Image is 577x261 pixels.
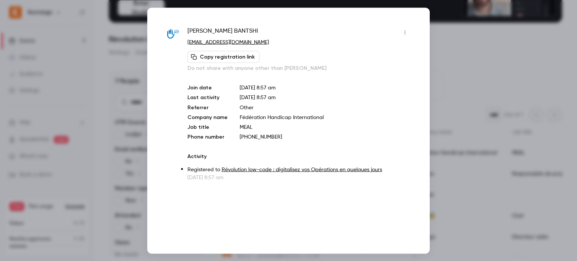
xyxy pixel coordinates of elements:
p: Registered to [187,166,411,173]
p: Referrer [187,104,228,111]
p: Last activity [187,94,228,101]
p: Activity [187,152,411,160]
p: Phone number [187,133,228,140]
button: Copy registration link [187,51,260,63]
p: Job title [187,123,228,131]
p: [DATE] 8:57 am [187,173,411,181]
a: [EMAIL_ADDRESS][DOMAIN_NAME] [187,39,269,45]
span: [DATE] 8:57 am [240,95,276,100]
p: Fédération Handicap International [240,113,411,121]
p: Other [240,104,411,111]
a: Révolution low-code : digitalisez vos Opérations en quelques jours [222,167,382,172]
p: Do not share with anyone other than [PERSON_NAME] [187,64,411,72]
p: [PHONE_NUMBER] [240,133,411,140]
span: [PERSON_NAME] BANTSHI [187,26,258,38]
p: Company name [187,113,228,121]
img: hi.org [166,27,180,41]
p: [DATE] 8:57 am [240,84,411,91]
p: MEAL [240,123,411,131]
p: Join date [187,84,228,91]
